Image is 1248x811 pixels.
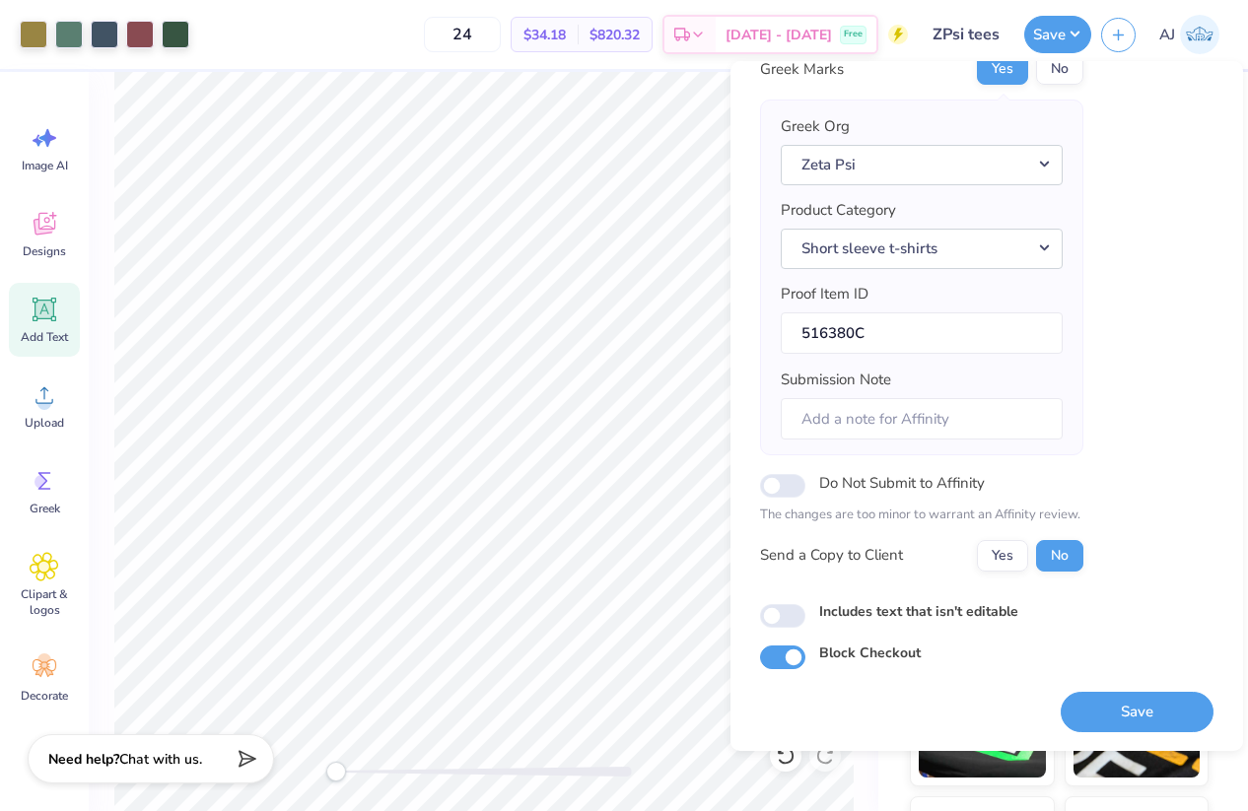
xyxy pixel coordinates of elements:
[1180,15,1219,54] img: Armiel John Calzada
[977,540,1028,572] button: Yes
[781,145,1063,185] button: Zeta Psi
[726,25,832,45] span: [DATE] - [DATE]
[21,329,68,345] span: Add Text
[424,17,501,52] input: – –
[1036,53,1083,85] button: No
[48,750,119,769] strong: Need help?
[844,28,863,41] span: Free
[23,243,66,259] span: Designs
[819,601,1018,622] label: Includes text that isn't editable
[760,506,1083,525] p: The changes are too minor to warrant an Affinity review.
[1036,540,1083,572] button: No
[1061,692,1213,732] button: Save
[25,415,64,431] span: Upload
[819,642,921,663] label: Block Checkout
[523,25,566,45] span: $34.18
[119,750,202,769] span: Chat with us.
[22,158,68,173] span: Image AI
[30,501,60,516] span: Greek
[1159,24,1175,46] span: AJ
[781,369,891,391] label: Submission Note
[1024,16,1091,53] button: Save
[819,470,985,496] label: Do Not Submit to Affinity
[1150,15,1228,54] a: AJ
[781,229,1063,269] button: Short sleeve t-shirts
[760,544,903,567] div: Send a Copy to Client
[12,586,77,618] span: Clipart & logos
[760,58,844,81] div: Greek Marks
[781,199,896,222] label: Product Category
[781,398,1063,440] input: Add a note for Affinity
[326,762,346,781] div: Accessibility label
[21,688,68,704] span: Decorate
[781,283,868,305] label: Proof Item ID
[781,115,850,138] label: Greek Org
[918,15,1014,54] input: Untitled Design
[589,25,640,45] span: $820.32
[977,53,1028,85] button: Yes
